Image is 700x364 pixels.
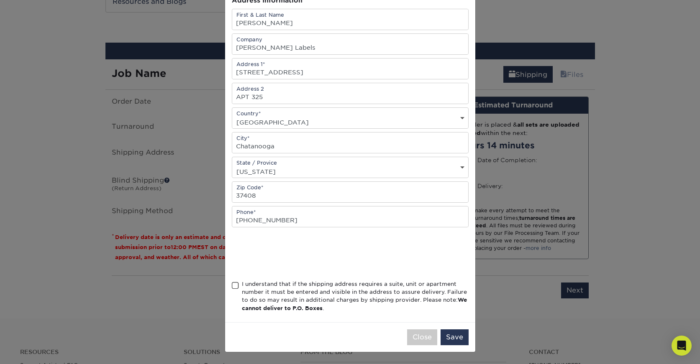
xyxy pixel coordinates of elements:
button: Save [441,329,469,345]
iframe: To enrich screen reader interactions, please activate Accessibility in Grammarly extension settings [232,237,359,270]
b: We cannot deliver to P.O. Boxes [242,297,467,311]
div: I understand that if the shipping address requires a suite, unit or apartment number it must be e... [242,280,469,313]
button: Close [407,329,437,345]
div: Open Intercom Messenger [672,336,692,356]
